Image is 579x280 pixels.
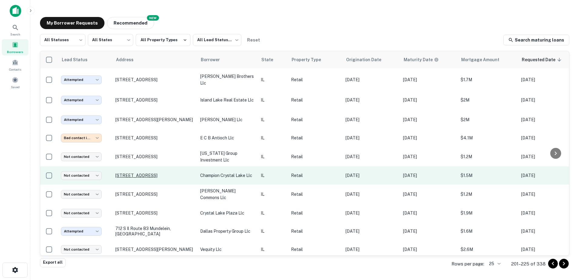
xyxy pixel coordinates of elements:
th: Property Type [288,51,342,68]
p: [STREET_ADDRESS] [115,154,194,159]
p: $1.6M [461,228,515,235]
th: Origination Date [342,51,400,68]
p: [DATE] [346,246,397,253]
p: [STREET_ADDRESS] [115,97,194,103]
p: IL [261,116,285,123]
a: Contacts [2,57,28,73]
p: [STREET_ADDRESS] [115,173,194,178]
p: IL [261,76,285,83]
span: Borrowers [7,49,23,54]
p: [US_STATE] group investment llc [200,150,255,163]
div: Attempted [61,227,102,236]
div: Search [2,22,28,38]
span: Origination Date [346,56,389,63]
div: Not contacted [61,152,102,161]
p: Retail [291,228,339,235]
a: Search maturing loans [503,35,569,45]
th: State [258,51,288,68]
p: [DATE] [346,228,397,235]
span: Lead Status [61,56,95,63]
p: $1.9M [461,210,515,216]
p: $1.7M [461,76,515,83]
span: State [261,56,281,63]
button: All Property Types [136,34,190,46]
div: Not contacted [61,209,102,218]
th: Lead Status [58,51,112,68]
div: NEW [147,15,159,21]
div: Attempted [61,96,102,105]
p: [DATE] [521,210,573,216]
div: All States [88,32,133,48]
p: [DATE] [403,116,455,123]
p: IL [261,246,285,253]
p: $4.1M [461,135,515,141]
button: Recommended [107,17,154,29]
p: [DATE] [403,246,455,253]
p: [STREET_ADDRESS][PERSON_NAME] [115,117,194,122]
p: [DATE] [346,116,397,123]
p: IL [261,228,285,235]
span: Requested Date [522,56,563,63]
p: $2.6M [461,246,515,253]
p: [DATE] [521,97,573,103]
p: [DATE] [403,135,455,141]
span: Saved [11,85,20,89]
p: [DATE] [346,97,397,103]
p: Retail [291,246,339,253]
p: [DATE] [403,76,455,83]
iframe: Chat Widget [549,232,579,261]
p: [STREET_ADDRESS][PERSON_NAME] [115,247,194,252]
th: Mortgage Amount [458,51,518,68]
p: IL [261,135,285,141]
p: [DATE] [403,97,455,103]
p: [DATE] [521,116,573,123]
p: [DATE] [346,153,397,160]
p: vequity llc [200,246,255,253]
div: All Lead Statuses [193,32,241,48]
p: [DATE] [521,135,573,141]
p: [DATE] [521,76,573,83]
div: Attempted [61,75,102,84]
p: [DATE] [346,172,397,179]
th: Requested Date [518,51,576,68]
p: [PERSON_NAME] llc [200,116,255,123]
p: [STREET_ADDRESS] [115,210,194,216]
p: [DATE] [403,210,455,216]
p: e c b antioch llc [200,135,255,141]
span: Property Type [292,56,329,63]
h6: Maturity Date [404,56,433,63]
button: Go to previous page [548,259,558,268]
p: [DATE] [521,246,573,253]
p: [DATE] [346,191,397,198]
p: [DATE] [403,153,455,160]
p: [DATE] [403,191,455,198]
th: Maturity dates displayed may be estimated. Please contact the lender for the most accurate maturi... [400,51,458,68]
p: $1.2M [461,153,515,160]
div: Not contacted [61,171,102,180]
span: Mortgage Amount [461,56,507,63]
p: [STREET_ADDRESS] [115,135,194,141]
p: champion crystal lake llc [200,172,255,179]
p: Retail [291,210,339,216]
p: Retail [291,116,339,123]
th: Address [112,51,197,68]
p: Retail [291,76,339,83]
p: [DATE] [346,76,397,83]
p: Retail [291,153,339,160]
span: Address [116,56,141,63]
p: island lake real estate llc [200,97,255,103]
div: Attempted [61,115,102,124]
p: IL [261,97,285,103]
p: [DATE] [346,135,397,141]
a: Saved [2,74,28,91]
p: 201–225 of 338 [511,260,546,268]
span: Contacts [9,67,21,72]
div: Not contacted [61,190,102,199]
img: capitalize-icon.png [10,5,21,17]
p: Retail [291,97,339,103]
p: 712 S Il Route 83 Mundelein, [GEOGRAPHIC_DATA] [115,226,194,237]
p: IL [261,191,285,198]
